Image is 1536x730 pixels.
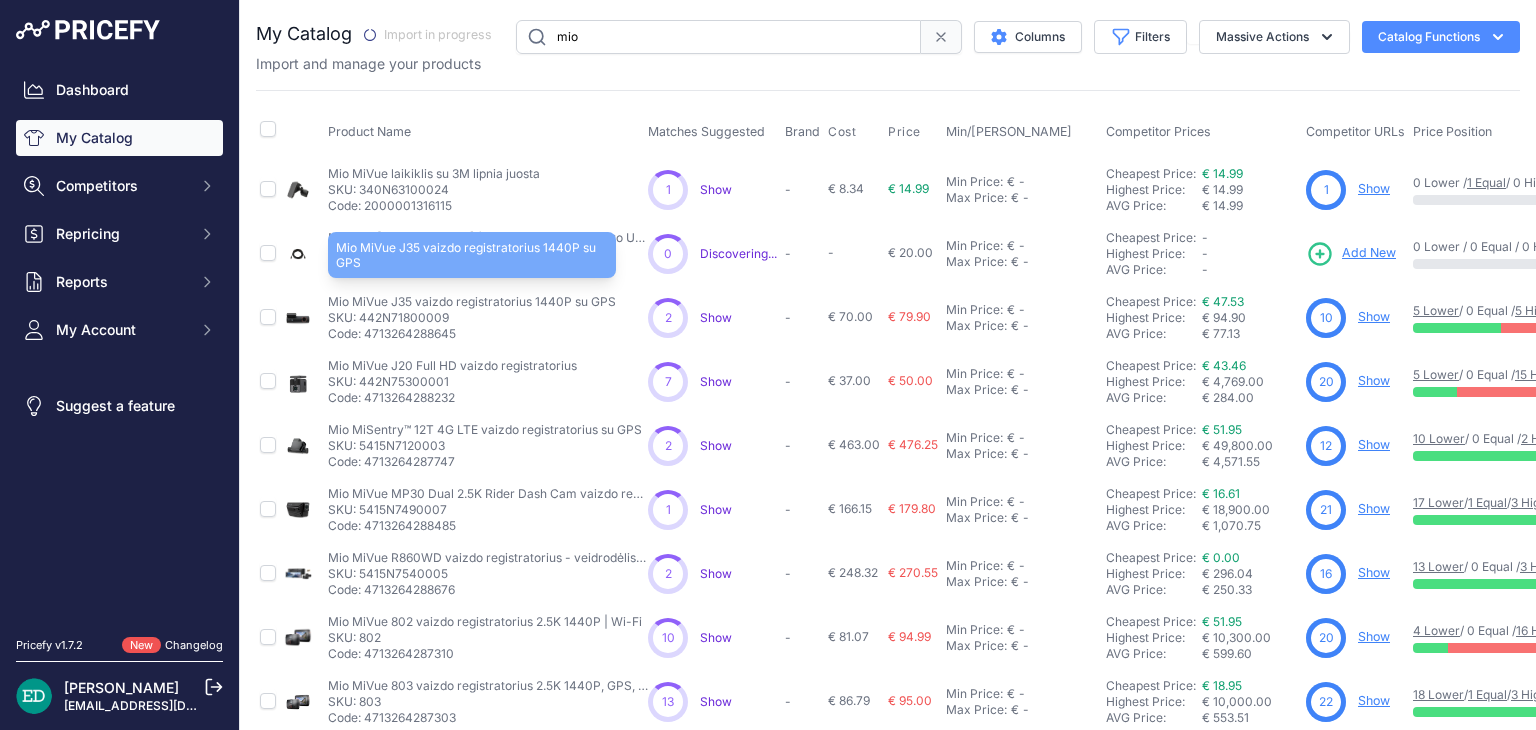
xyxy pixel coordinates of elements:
div: € 599.60 [1202,646,1298,662]
a: Show [1358,501,1390,516]
p: Mio MiVue J20 Full HD vaizdo registratorius [328,358,577,374]
span: € 463.00 [828,437,880,452]
div: - [1019,446,1029,462]
p: Code: 4713264288645 [328,326,616,342]
p: Mio MiVue laikiklis su 3M lipnia juosta [328,166,540,182]
a: Show [1358,181,1390,196]
a: Show [700,310,732,325]
a: Dashboard [16,72,223,108]
p: SKU: 5415N7490007 [328,502,648,518]
span: Competitors [56,176,187,196]
h2: My Catalog [256,20,352,48]
div: Highest Price: [1106,566,1202,582]
a: Show [700,630,732,645]
span: € 50.00 [888,373,933,388]
p: - [785,438,820,454]
span: Price Position [1413,124,1492,139]
span: New [122,637,161,654]
p: - [785,502,820,518]
div: Min Price: [946,558,1003,574]
span: € 248.32 [828,565,878,580]
button: My Account [16,312,223,348]
a: 10 Lower [1413,431,1465,446]
a: Cheapest Price: [1106,422,1196,437]
span: € 49,800.00 [1202,438,1273,453]
div: € [1007,302,1015,318]
a: Cheapest Price: [1106,614,1196,629]
span: 2 [665,438,672,454]
a: Show [700,694,732,709]
p: SKU: 5415N7120003 [328,438,642,454]
span: Cost [828,124,856,140]
a: Suggest a feature [16,388,223,424]
a: Show [700,438,732,453]
div: € [1007,238,1015,254]
span: Add New [1342,244,1396,263]
div: Min Price: [946,686,1003,702]
a: Cheapest Price: [1106,294,1196,309]
button: Competitors [16,168,223,204]
div: € 4,571.55 [1202,454,1298,470]
a: € 16.61 [1202,486,1240,501]
span: Reports [56,272,187,292]
span: € 20.00 [888,245,933,260]
div: AVG Price: [1106,198,1202,214]
div: € 77.13 [1202,326,1298,342]
a: Changelog [165,638,223,652]
div: € [1007,686,1015,702]
span: Min/[PERSON_NAME] [946,124,1072,139]
div: AVG Price: [1106,454,1202,470]
div: € 14.99 [1202,198,1298,214]
div: - [1019,638,1029,654]
p: Mio T35 [PERSON_NAME] (J756DS R850T) su micro USB jungtimi [328,230,648,246]
div: Highest Price: [1106,502,1202,518]
div: € [1011,318,1019,334]
span: 1 [666,502,671,518]
p: - [785,310,820,326]
div: Pricefy v1.7.2 [16,637,83,654]
div: - [1015,302,1025,318]
span: € 179.80 [888,501,936,516]
p: Mio MiVue 802 vaizdo registratorius 2.5K 1440P | Wi-Fi [328,614,642,630]
span: € 94.99 [888,629,931,644]
div: Max Price: [946,382,1007,398]
a: € 43.46 [1202,358,1246,373]
a: € 14.99 [1202,166,1243,181]
div: Min Price: [946,430,1003,446]
p: - [785,694,820,710]
div: AVG Price: [1106,646,1202,662]
span: € 94.90 [1202,310,1246,325]
span: Competitor Prices [1106,124,1211,139]
div: Highest Price: [1106,438,1202,454]
a: € 47.53 [1202,294,1244,309]
div: € [1011,190,1019,206]
a: Show [1358,309,1390,324]
a: Cheapest Price: [1106,550,1196,565]
img: Pricefy Logo [16,20,160,40]
div: € [1007,174,1015,190]
div: - [1019,702,1029,718]
button: Reports [16,264,223,300]
a: 13 Lower [1413,559,1464,574]
div: AVG Price: [1106,326,1202,342]
span: € 166.15 [828,501,872,516]
div: - [1019,574,1029,590]
a: Show [1358,437,1390,452]
a: Show [700,182,732,197]
a: Cheapest Price: [1106,678,1196,693]
p: Code: 4713264287747 [328,454,642,470]
span: Product Name [328,124,411,139]
a: Show [1358,373,1390,388]
p: Mio MiVue J35 vaizdo registratorius 1440P su GPS [328,294,616,310]
div: - [1019,254,1029,270]
span: 16 [1320,565,1332,583]
span: € 37.00 [828,373,871,388]
div: - [1015,174,1025,190]
span: € 476.25 [888,437,938,452]
span: € 10,000.00 [1202,694,1272,709]
div: € 1,070.75 [1202,518,1298,534]
span: 22 [1319,693,1333,711]
p: Import and manage your products [256,54,481,74]
div: Highest Price: [1106,694,1202,710]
